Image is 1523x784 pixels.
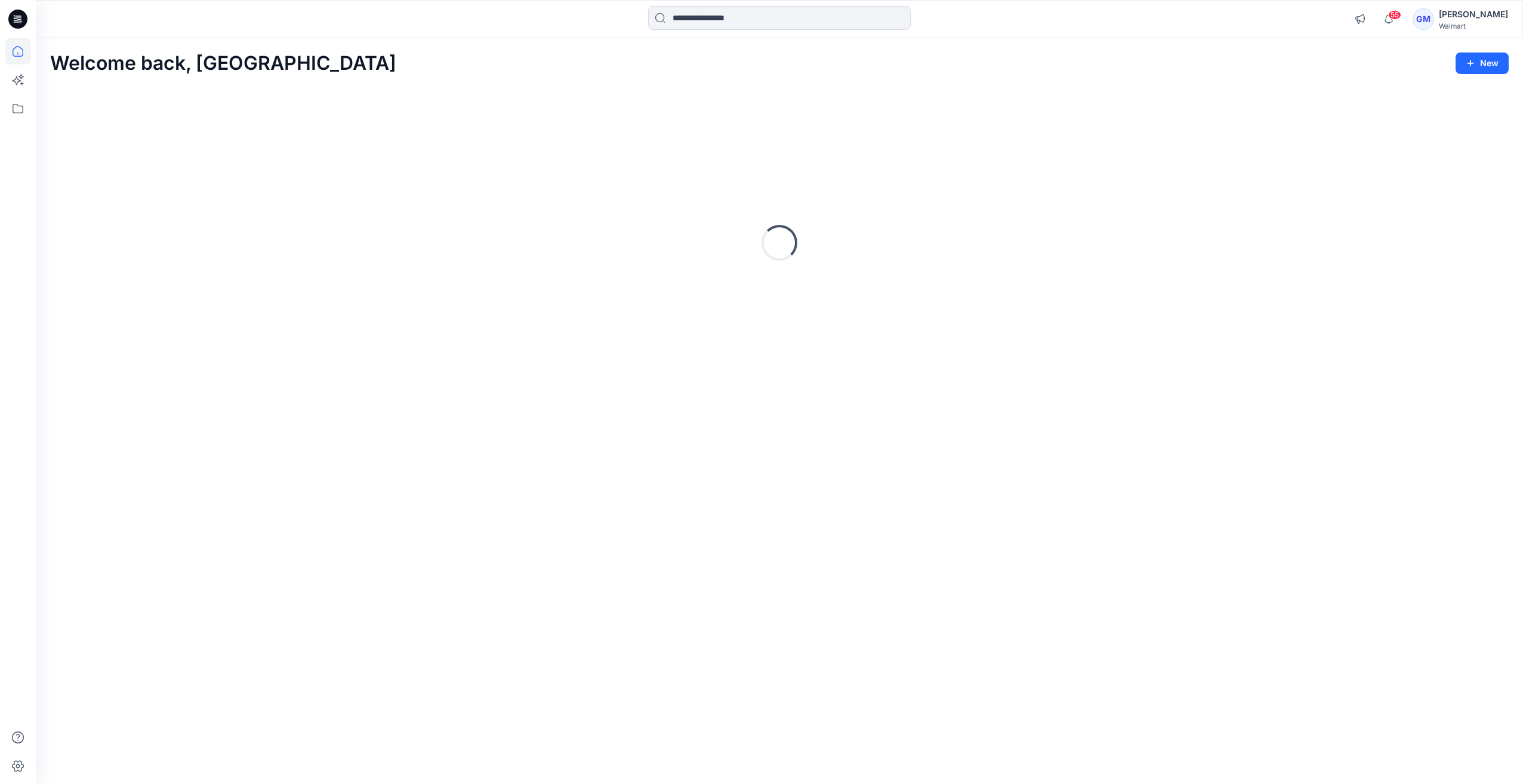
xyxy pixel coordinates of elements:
[1388,10,1401,20] span: 55
[1413,8,1434,30] div: GM
[1439,7,1508,21] div: [PERSON_NAME]
[50,53,396,75] h2: Welcome back, [GEOGRAPHIC_DATA]
[1456,53,1509,74] button: New
[1439,21,1508,30] div: Walmart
